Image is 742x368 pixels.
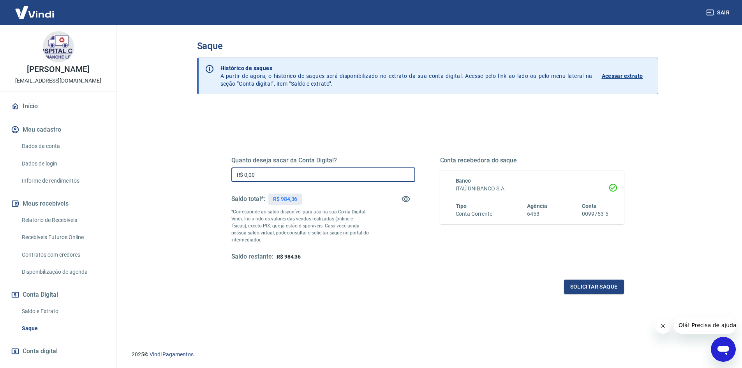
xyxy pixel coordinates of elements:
button: Meus recebíveis [9,195,107,212]
a: Saque [19,320,107,336]
a: Início [9,98,107,115]
span: Conta [582,203,597,209]
iframe: Fechar mensagem [655,318,671,334]
p: R$ 984,36 [273,195,298,203]
button: Solicitar saque [564,280,624,294]
h6: ITAÚ UNIBANCO S.A. [456,185,608,193]
a: Dados de login [19,156,107,172]
a: Informe de rendimentos [19,173,107,189]
p: [EMAIL_ADDRESS][DOMAIN_NAME] [15,77,101,85]
a: Relatório de Recebíveis [19,212,107,228]
h6: 6453 [527,210,547,218]
p: A partir de agora, o histórico de saques será disponibilizado no extrato da sua conta digital. Ac... [220,64,592,88]
h3: Saque [197,40,658,51]
h5: Saldo total*: [231,195,265,203]
a: Saldo e Extrato [19,303,107,319]
a: Disponibilização de agenda [19,264,107,280]
p: *Corresponde ao saldo disponível para uso na sua Conta Digital Vindi. Incluindo os valores das ve... [231,208,369,243]
h5: Quanto deseja sacar da Conta Digital? [231,157,415,164]
span: Conta digital [23,346,58,357]
button: Meu cadastro [9,121,107,138]
span: Tipo [456,203,467,209]
button: Conta Digital [9,286,107,303]
span: Olá! Precisa de ajuda? [5,5,65,12]
img: Vindi [9,0,60,24]
h6: 0099753-5 [582,210,608,218]
h5: Saldo restante: [231,253,273,261]
img: 53c87324-3fa0-4b08-a256-8f851ba1467f.jpeg [43,31,74,62]
a: Dados da conta [19,138,107,154]
span: Agência [527,203,547,209]
button: Sair [705,5,733,20]
p: Histórico de saques [220,64,592,72]
p: [PERSON_NAME] [27,65,89,74]
a: Conta digital [9,343,107,360]
p: 2025 © [132,350,723,359]
h6: Conta Corrente [456,210,492,218]
span: R$ 984,36 [277,254,301,260]
span: Banco [456,178,471,184]
a: Contratos com credores [19,247,107,263]
a: Vindi Pagamentos [150,351,194,357]
a: Acessar extrato [602,64,652,88]
a: Recebíveis Futuros Online [19,229,107,245]
iframe: Botão para abrir a janela de mensagens [711,337,736,362]
iframe: Mensagem da empresa [674,317,736,334]
h5: Conta recebedora do saque [440,157,624,164]
p: Acessar extrato [602,72,643,80]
